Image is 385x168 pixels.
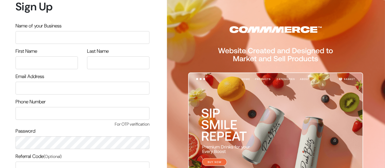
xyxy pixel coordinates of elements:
span: (Optional) [44,154,62,159]
label: Referral Code [16,153,62,160]
label: Email Address [16,73,44,80]
span: For OTP verification [16,121,149,127]
label: Name of your Business [16,22,61,30]
label: First Name [16,48,37,55]
label: Last Name [87,48,109,55]
label: Password [16,127,35,135]
label: Phone Number [16,98,46,105]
